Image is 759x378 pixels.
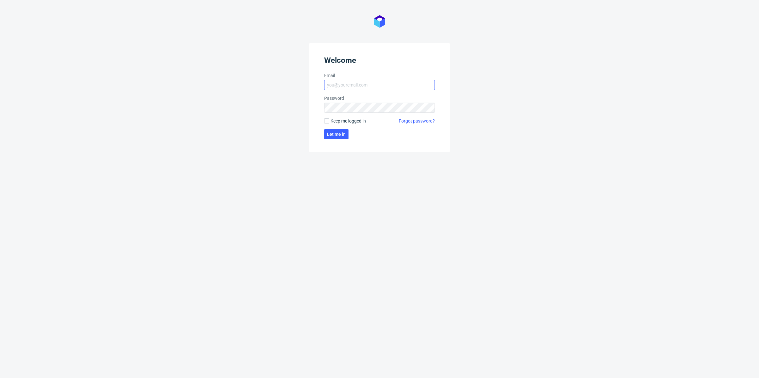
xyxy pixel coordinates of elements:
[324,95,435,101] label: Password
[324,129,349,139] button: Let me in
[324,80,435,90] input: you@youremail.com
[330,118,366,124] span: Keep me logged in
[324,72,435,79] label: Email
[399,118,435,124] a: Forgot password?
[324,56,435,67] header: Welcome
[327,132,346,136] span: Let me in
